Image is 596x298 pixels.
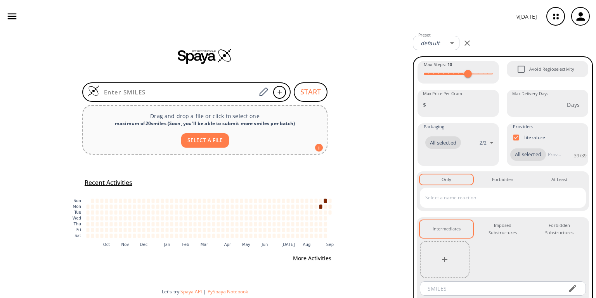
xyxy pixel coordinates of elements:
span: Packaging [424,123,444,130]
p: Literature [523,134,546,141]
label: Max Price Per Gram [423,91,462,97]
button: SELECT A FILE [181,133,229,148]
img: Spaya logo [178,48,232,64]
p: Drag and drop a file or click to select one [89,112,321,120]
span: All selected [425,139,461,147]
div: Only [442,176,451,183]
button: More Activities [290,251,334,266]
button: At Least [533,174,586,185]
p: $ [423,101,426,109]
p: 39 / 39 [574,152,587,159]
button: Imposed Substructures [476,220,529,238]
h5: Recent Activities [85,179,132,187]
button: Only [420,174,473,185]
button: Forbidden [476,174,529,185]
strong: 10 [447,61,452,67]
input: Select a name reaction [423,192,571,204]
button: Forbidden Substructures [533,220,586,238]
span: | [202,288,208,295]
g: x-axis tick label [103,242,334,247]
input: Enter SMILES [99,88,256,96]
button: PySpaya Notebook [208,288,248,295]
text: Sun [74,199,81,203]
label: Max Delivery Days [512,91,548,97]
text: Jun [261,242,268,247]
text: Thu [73,222,81,226]
div: Forbidden Substructures [539,222,580,236]
text: Apr [224,242,231,247]
text: Nov [121,242,129,247]
text: Fri [76,228,81,232]
p: 2 / 2 [480,139,487,146]
text: Feb [182,242,189,247]
text: Tue [74,210,81,214]
em: default [421,39,440,47]
text: [DATE] [281,242,295,247]
text: Sat [74,234,81,238]
text: Jan [164,242,170,247]
span: Providers [513,123,533,130]
div: At Least [551,176,567,183]
button: Recent Activities [81,176,135,189]
p: Days [567,101,580,109]
button: Intermediates [420,220,473,238]
img: Logo Spaya [88,85,99,97]
text: Dec [140,242,148,247]
text: Wed [73,216,81,220]
input: SMILES [422,281,562,296]
span: Max Steps : [424,61,452,68]
text: Mon [73,204,81,209]
div: Imposed Substructures [482,222,523,236]
span: Avoid Regioselectivity [529,66,574,73]
div: Intermediates [433,225,461,232]
div: Forbidden [492,176,513,183]
g: y-axis tick label [73,199,81,238]
button: Spaya API [180,288,202,295]
label: Preset [418,32,431,38]
text: May [242,242,250,247]
button: START [294,82,327,102]
text: Aug [303,242,311,247]
g: cell [87,199,332,238]
text: Sep [326,242,334,247]
div: maximum of 20 smiles ( Soon, you'll be able to submit more smiles per batch ) [89,120,321,127]
text: Oct [103,242,110,247]
div: Let's try: [162,288,407,295]
p: v [DATE] [516,12,537,21]
input: Provider name [546,148,563,161]
text: Mar [201,242,208,247]
span: All selected [510,151,546,159]
span: Avoid Regioselectivity [513,61,529,77]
